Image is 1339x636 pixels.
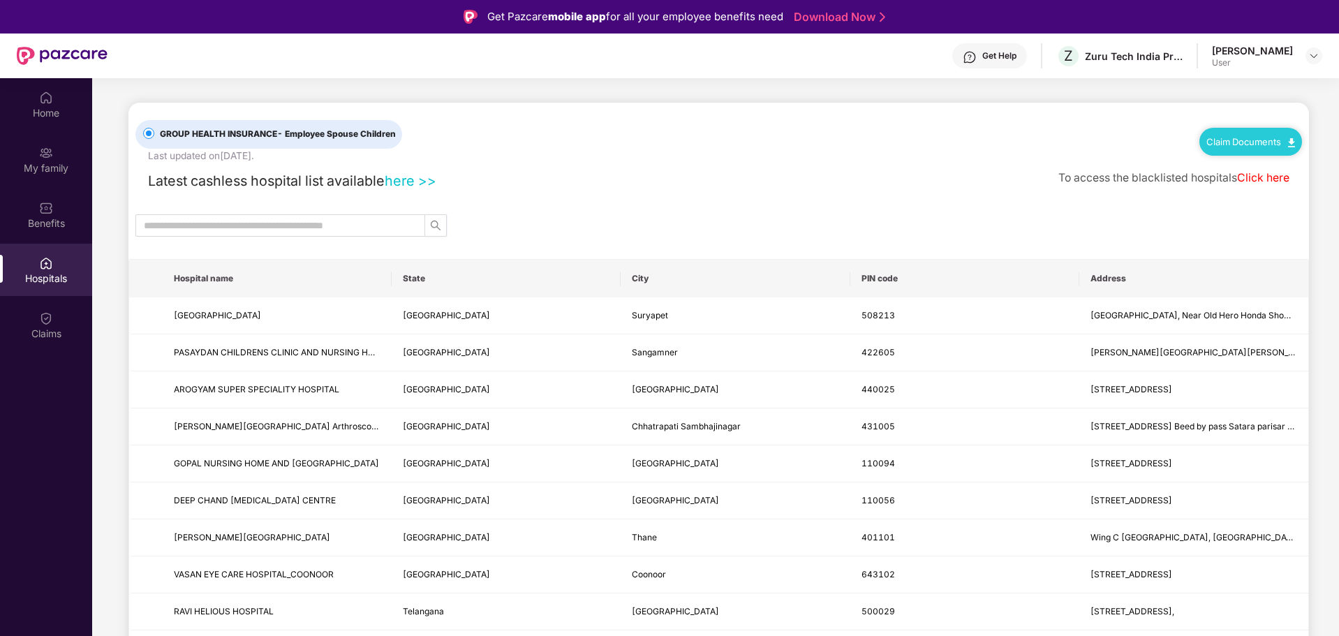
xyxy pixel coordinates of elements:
span: Address [1090,273,1297,284]
span: [GEOGRAPHIC_DATA] [403,384,490,394]
span: [PERSON_NAME][GEOGRAPHIC_DATA] Arthroscopy & Orthopedic Superspeciality Center [174,421,528,431]
div: User [1212,57,1293,68]
td: DHANVANTARI HOSPITAL [163,519,392,556]
span: [STREET_ADDRESS] [1090,495,1172,505]
div: [PERSON_NAME] [1212,44,1293,57]
a: Download Now [794,10,881,24]
span: GROUP HEALTH INSURANCE [154,128,401,141]
td: DEEP CHAND DIALYSIS CENTRE [163,482,392,519]
th: State [392,260,621,297]
td: Maharashtra [392,519,621,556]
span: [GEOGRAPHIC_DATA] [632,458,719,468]
td: Maharashtra [392,371,621,408]
a: Click here [1237,171,1289,184]
span: 643102 [861,569,895,579]
td: Sangamner [621,334,850,371]
td: Hyderabad [621,593,850,630]
span: 110056 [861,495,895,505]
img: svg+xml;base64,PHN2ZyBpZD0iRHJvcGRvd24tMzJ4MzIiIHhtbG5zPSJodHRwOi8vd3d3LnczLm9yZy8yMDAwL3N2ZyIgd2... [1308,50,1319,61]
div: Get Pazcare for all your employee benefits need [487,8,783,25]
td: Maharashtra [392,408,621,445]
span: 431005 [861,421,895,431]
td: Nagpur [621,371,850,408]
img: Logo [464,10,478,24]
img: svg+xml;base64,PHN2ZyBpZD0iQ2xhaW0iIHhtbG5zPSJodHRwOi8vd3d3LnczLm9yZy8yMDAwL3N2ZyIgd2lkdGg9IjIwIi... [39,311,53,325]
img: svg+xml;base64,PHN2ZyBpZD0iQmVuZWZpdHMiIHhtbG5zPSJodHRwOi8vd3d3LnczLm9yZy8yMDAwL3N2ZyIgd2lkdGg9Ij... [39,201,53,215]
td: PASAYDAN CHILDRENS CLINIC AND NURSING HOME [163,334,392,371]
span: GOPAL NURSING HOME AND [GEOGRAPHIC_DATA] [174,458,379,468]
td: Coonoor [621,556,850,593]
td: Suryapet [621,297,850,334]
td: Lane Beside MNR Hotel, Near Old Hero Honda Showroom MG Rd [1079,297,1308,334]
span: [GEOGRAPHIC_DATA] [403,532,490,542]
span: Coonoor [632,569,666,579]
span: [GEOGRAPHIC_DATA] [403,421,490,431]
span: [STREET_ADDRESS] [1090,569,1172,579]
span: [GEOGRAPHIC_DATA] [403,458,490,468]
td: NEO CHILDRENS HOSPITAL [163,297,392,334]
span: Thane [632,532,657,542]
td: Thane [621,519,850,556]
span: [GEOGRAPHIC_DATA] [403,495,490,505]
div: Get Help [982,50,1016,61]
span: Sangamner [632,347,678,357]
span: Suryapet [632,310,668,320]
span: - Employee Spouse Children [277,128,396,139]
span: 500029 [861,606,895,616]
td: Shri Swami Samarth Hospital Arthroscopy & Orthopedic Superspeciality Center [163,408,392,445]
td: Plot No.11 Sarve No.3/4 Beed by pass Satara parisar Mustafabad, Amdar Road Satara Parisar Session... [1079,408,1308,445]
span: Hospital name [174,273,380,284]
span: DEEP CHAND [MEDICAL_DATA] CENTRE [174,495,336,505]
span: [GEOGRAPHIC_DATA] [632,495,719,505]
td: Telangana [392,593,621,630]
th: PIN code [850,260,1079,297]
td: Chhatrapati Sambhajinagar [621,408,850,445]
img: svg+xml;base64,PHN2ZyBpZD0iSG9tZSIgeG1sbnM9Imh0dHA6Ly93d3cudzMub3JnLzIwMDAvc3ZnIiB3aWR0aD0iMjAiIG... [39,91,53,105]
td: B-16, Pillar No. 227, Main Rohtak Road [1079,482,1308,519]
span: [GEOGRAPHIC_DATA] [403,347,490,357]
span: 110094 [861,458,895,468]
td: VASAN EYE CARE HOSPITAL_COONOOR [163,556,392,593]
span: 422605 [861,347,895,357]
a: Claim Documents [1206,136,1295,147]
td: AROGYAM SUPER SPECIALITY HOSPITAL [163,371,392,408]
span: 508213 [861,310,895,320]
td: Tamil Nadu [392,556,621,593]
span: [PERSON_NAME][GEOGRAPHIC_DATA] [174,532,330,542]
span: [GEOGRAPHIC_DATA] [632,606,719,616]
span: 440025 [861,384,895,394]
span: RAVI HELIOUS HOSPITAL [174,606,274,616]
span: 401101 [861,532,895,542]
a: here >> [385,172,436,189]
span: [PERSON_NAME][GEOGRAPHIC_DATA][PERSON_NAME], [1090,347,1318,357]
span: Wing C [GEOGRAPHIC_DATA], [GEOGRAPHIC_DATA] [1090,532,1300,542]
span: [GEOGRAPHIC_DATA] [174,310,261,320]
span: Chhatrapati Sambhajinagar [632,421,741,431]
div: Last updated on [DATE] . [148,149,254,164]
button: search [424,214,447,237]
span: search [425,220,446,231]
td: 34, Sita Nagar, Wardha Road [1079,371,1308,408]
td: New Delhi [621,482,850,519]
img: svg+xml;base64,PHN2ZyBpZD0iSGVscC0zMngzMiIgeG1sbnM9Imh0dHA6Ly93d3cudzMub3JnLzIwMDAvc3ZnIiB3aWR0aD... [963,50,977,64]
td: Delhi [392,445,621,482]
span: [STREET_ADDRESS], [1090,606,1174,616]
span: To access the blacklisted hospitals [1058,171,1237,184]
span: Latest cashless hospital list available [148,172,385,189]
span: [STREET_ADDRESS] [1090,458,1172,468]
td: RAVI HELIOUS HOSPITAL [163,593,392,630]
th: Address [1079,260,1308,297]
span: Telangana [403,606,444,616]
td: Wing C Radha Govind Park, Uttan Road [1079,519,1308,556]
td: TAJANE MALA NAVIN NAGAR ROAD, [1079,334,1308,371]
td: GOPAL NURSING HOME AND EYE HOSPITAL [163,445,392,482]
img: New Pazcare Logo [17,47,108,65]
strong: mobile app [548,10,606,23]
td: 175 , R . K. Matt Road, [1079,593,1308,630]
td: 75/75 1 Mount Road, Kumaran Nagar [1079,556,1308,593]
span: [STREET_ADDRESS] [1090,384,1172,394]
span: AROGYAM SUPER SPECIALITY HOSPITAL [174,384,339,394]
td: B-1, Jyoti Nagar, Loni Road [1079,445,1308,482]
td: Andhra Pradesh [392,297,621,334]
span: [GEOGRAPHIC_DATA] [632,384,719,394]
